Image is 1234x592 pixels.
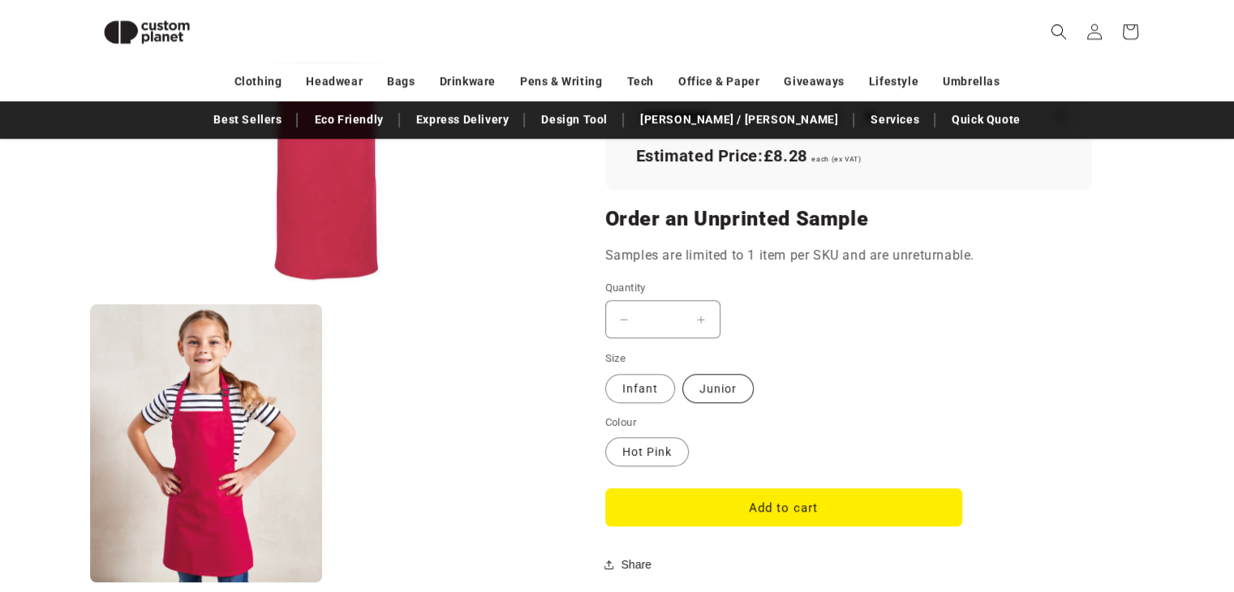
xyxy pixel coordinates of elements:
[605,350,628,367] legend: Size
[605,547,656,582] button: Share
[605,414,638,431] legend: Colour
[943,67,1000,96] a: Umbrellas
[944,105,1029,134] a: Quick Quote
[90,6,204,58] img: Custom Planet
[205,105,290,134] a: Best Sellers
[1041,14,1077,49] summary: Search
[869,67,918,96] a: Lifestyle
[306,67,363,96] a: Headwear
[605,206,1092,232] h2: Order an Unprinted Sample
[605,437,689,466] label: Hot Pink
[626,67,653,96] a: Tech
[630,139,1068,174] div: Estimated Price:
[678,67,759,96] a: Office & Paper
[520,67,602,96] a: Pens & Writing
[440,67,496,96] a: Drinkware
[784,67,844,96] a: Giveaways
[963,417,1234,592] iframe: Chat Widget
[387,67,415,96] a: Bags
[632,105,846,134] a: [PERSON_NAME] / [PERSON_NAME]
[605,280,962,296] label: Quantity
[533,105,616,134] a: Design Tool
[234,67,282,96] a: Clothing
[763,146,807,165] span: £8.28
[605,374,675,403] label: Infant
[862,105,927,134] a: Services
[605,488,962,526] button: Add to cart
[306,105,391,134] a: Eco Friendly
[811,155,861,163] span: each (ex VAT)
[605,244,1092,268] p: Samples are limited to 1 item per SKU and are unreturnable.
[682,374,754,403] label: Junior
[408,105,518,134] a: Express Delivery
